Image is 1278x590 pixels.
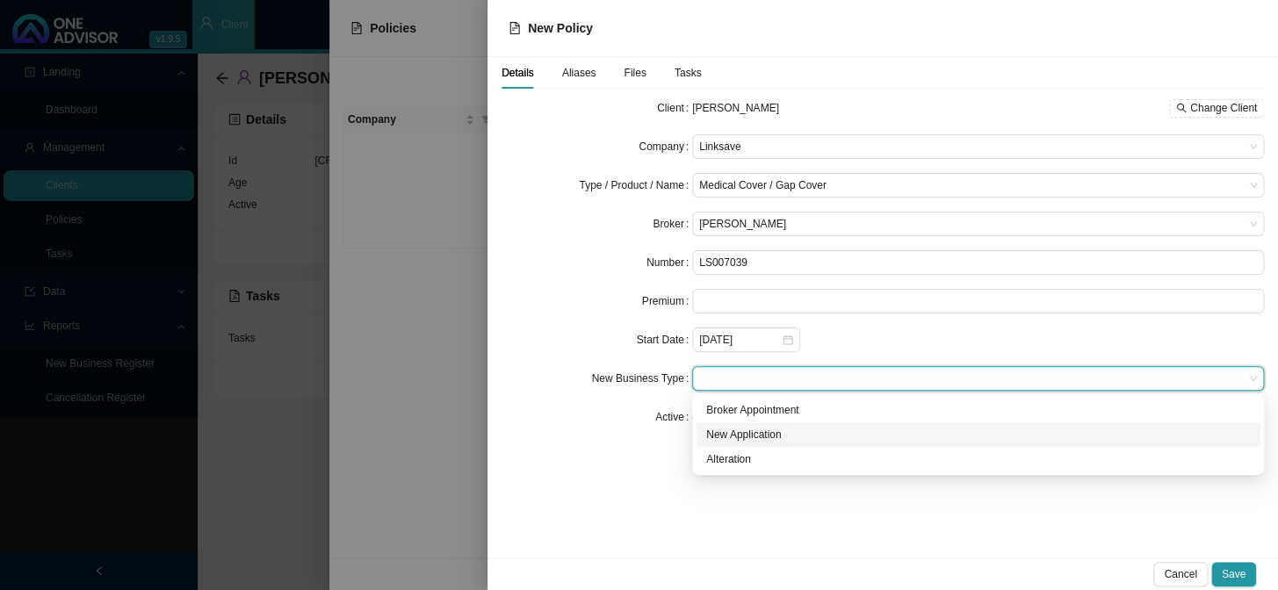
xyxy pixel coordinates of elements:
label: Premium [642,289,692,313]
span: Files [624,68,646,78]
span: search [1176,103,1187,113]
button: Change Client [1169,99,1264,118]
span: Aliases [562,68,596,78]
span: Details [502,68,534,78]
label: Start Date [637,327,692,352]
span: Change Client [1190,99,1257,117]
div: Alteration [706,450,1250,468]
label: Active [655,405,692,429]
button: Save [1211,562,1256,586]
input: Select date [699,331,781,349]
span: New Policy [528,21,593,35]
span: Joanne Bormann [699,212,1257,235]
div: Alteration [696,447,1260,471]
span: [PERSON_NAME] [692,102,779,114]
label: Number [646,250,692,275]
div: New Application [706,426,1250,443]
div: New Application [696,422,1260,447]
label: Client [657,96,692,120]
span: Tasks [675,68,702,78]
span: Linksave [699,135,1257,158]
div: Broker Appointment [696,398,1260,422]
button: Cancel [1153,562,1207,586]
span: Medical Cover / Gap Cover [699,174,1257,197]
div: Broker Appointment [706,401,1250,419]
span: file-text [509,22,521,34]
span: Cancel [1164,565,1196,583]
label: Broker [653,212,692,236]
span: Save [1222,565,1246,583]
label: New Business Type [591,366,692,391]
label: Company [639,134,692,159]
label: Type / Product / Name [579,173,692,198]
